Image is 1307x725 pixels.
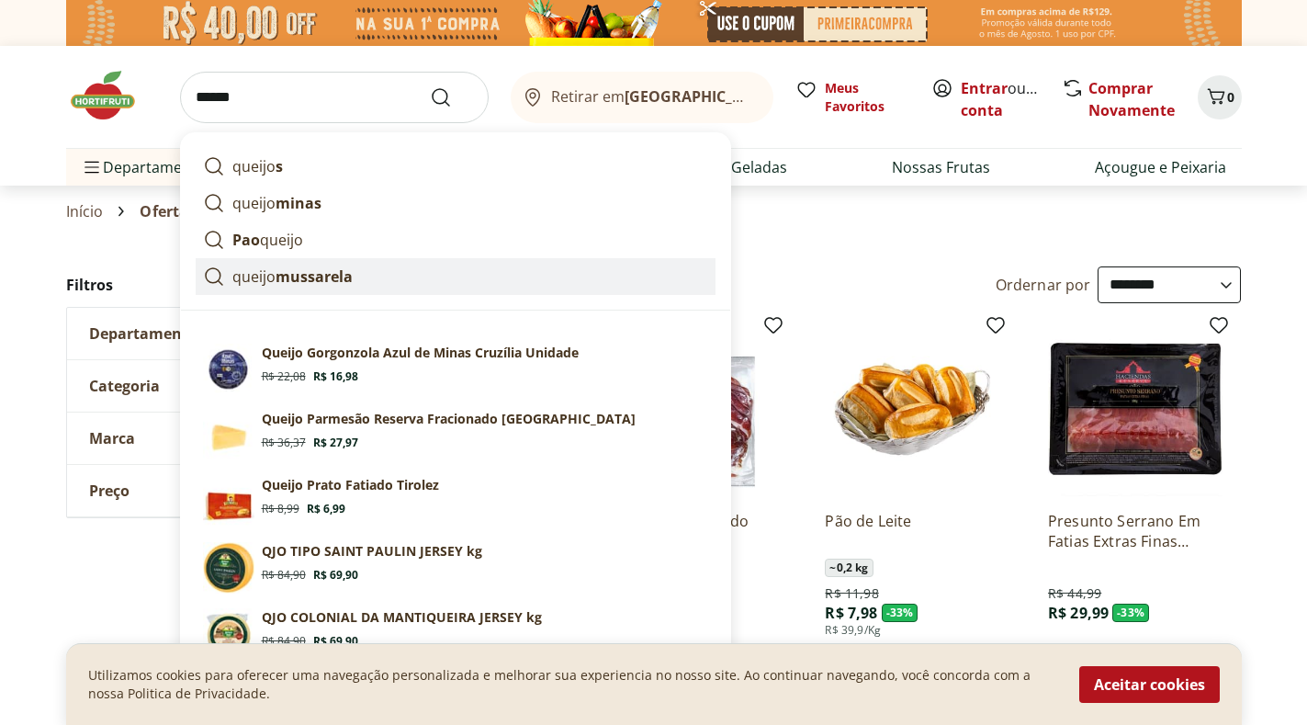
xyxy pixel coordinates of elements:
span: R$ 44,99 [1048,584,1101,603]
span: Departamentos [81,145,213,189]
a: Comprar Novamente [1088,78,1175,120]
label: Ordernar por [996,275,1091,295]
a: Queijo Prato Fatiado TirolezQueijo Prato Fatiado TirolezR$ 8,99R$ 6,99 [196,469,715,535]
a: Queijo Gorgonzola Azul de Minas CruzíliaQueijo Gorgonzola Azul de Minas Cruzília UnidadeR$ 22,08R... [196,336,715,402]
img: Presunto Serrano Em Fatias Extras Finas Haciendas Reserva Pacote 100G [1048,322,1222,496]
span: - 33 % [1112,604,1149,622]
strong: s [276,156,283,176]
span: Departamento [89,324,197,343]
span: Retirar em [551,88,754,105]
span: R$ 8,99 [262,502,299,516]
span: ~ 0,2 kg [825,559,873,577]
span: R$ 69,90 [313,568,358,583]
span: R$ 16,98 [313,369,358,384]
span: R$ 36,37 [262,436,306,450]
span: R$ 11,98 [825,584,878,603]
a: Nossas Frutas [892,156,990,178]
img: Queijo Gorgonzola Azul de Minas Cruzília [203,344,254,395]
p: QJO COLONIAL DA MANTIQUEIRA JERSEY kg [262,608,542,627]
button: Preço [67,465,343,516]
span: ou [961,77,1042,121]
a: Pão de Leite [825,511,999,551]
span: R$ 69,90 [313,634,358,649]
a: Queijo Tipo Saint Paulin JerseyQJO TIPO SAINT PAULIN JERSEY kgR$ 84,90R$ 69,90 [196,535,715,601]
button: Categoria [67,360,343,412]
button: Carrinho [1198,75,1242,119]
a: Início [66,203,104,220]
span: Categoria [89,377,160,395]
a: Açougue e Peixaria [1095,156,1226,178]
span: R$ 84,90 [262,568,306,583]
span: R$ 29,99 [1048,603,1109,623]
span: R$ 6,99 [307,502,345,516]
span: Ofertas da Semana Hortifruti [140,203,358,220]
img: Queijo Parmesão Reserva Fracionado Basel [203,410,254,461]
button: Menu [81,145,103,189]
p: Queijo Prato Fatiado Tirolez [262,476,439,494]
p: queijo [232,155,283,177]
img: Hortifruti [66,68,158,123]
p: Queijo Parmesão Reserva Fracionado [GEOGRAPHIC_DATA] [262,410,636,428]
strong: minas [276,193,321,213]
p: queijo [232,266,353,288]
a: Queijo Colonial da Mantiqueira JerseyQJO COLONIAL DA MANTIQUEIRA JERSEY kgR$ 84,90R$ 69,90 [196,601,715,667]
a: Presunto Serrano Em Fatias Extras Finas Haciendas Reserva Pacote 100G [1048,511,1222,551]
a: Meus Favoritos [795,79,909,116]
span: R$ 22,08 [262,369,306,384]
img: Queijo Colonial da Mantiqueira Jersey [203,608,254,660]
span: Meus Favoritos [825,79,909,116]
span: Preço [89,481,130,500]
img: Pão de Leite [825,322,999,496]
span: R$ 84,90 [262,634,306,649]
span: - 33 % [882,604,918,622]
strong: Pao [232,230,260,250]
button: Marca [67,413,343,464]
a: Entrar [961,78,1008,98]
span: 0 [1227,88,1234,106]
input: search [180,72,489,123]
img: Queijo Prato Fatiado Tirolez [203,476,254,527]
img: Queijo Tipo Saint Paulin Jersey [203,542,254,594]
p: queijo [232,229,303,251]
a: Paoqueijo [196,221,715,258]
button: Aceitar cookies [1079,666,1220,703]
a: Queijo Parmesão Reserva Fracionado BaselQueijo Parmesão Reserva Fracionado [GEOGRAPHIC_DATA]R$ 36... [196,402,715,469]
strong: mussarela [276,266,353,287]
p: Utilizamos cookies para oferecer uma navegação personalizada e melhorar sua experiencia no nosso ... [88,666,1057,703]
h2: Filtros [66,266,344,303]
button: Submit Search [430,86,474,108]
p: queijo [232,192,321,214]
a: queijominas [196,185,715,221]
p: Queijo Gorgonzola Azul de Minas Cruzília Unidade [262,344,579,362]
span: R$ 7,98 [825,603,877,623]
span: R$ 27,97 [313,436,358,450]
button: Departamento [67,308,343,359]
span: Marca [89,429,135,447]
b: [GEOGRAPHIC_DATA]/[GEOGRAPHIC_DATA] [625,86,934,107]
button: Retirar em[GEOGRAPHIC_DATA]/[GEOGRAPHIC_DATA] [511,72,773,123]
a: queijomussarela [196,258,715,295]
p: QJO TIPO SAINT PAULIN JERSEY kg [262,542,482,561]
a: queijos [196,148,715,185]
a: Criar conta [961,78,1062,120]
span: R$ 39,9/Kg [825,623,881,638]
